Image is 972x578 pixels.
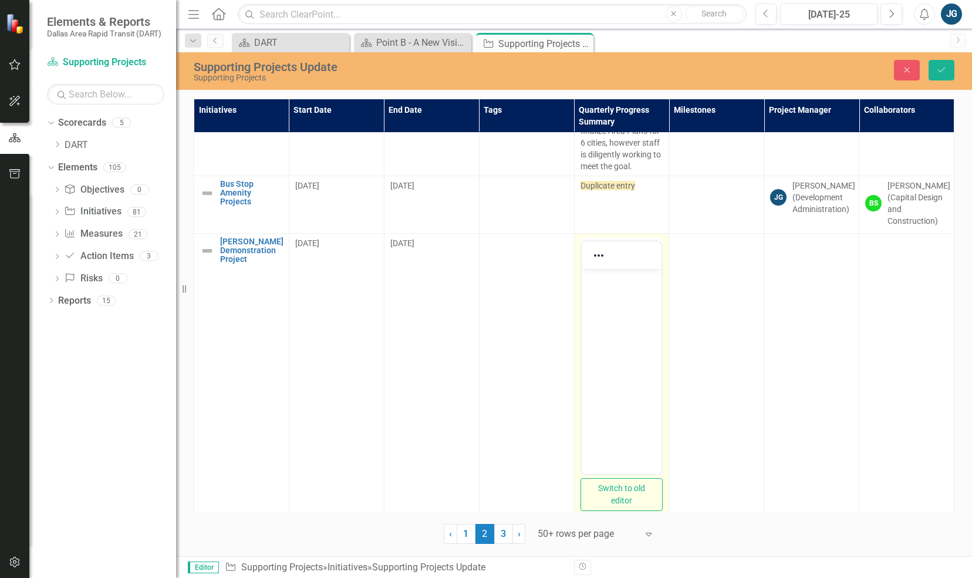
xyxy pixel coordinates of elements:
span: Duplicate entry [580,181,635,190]
a: Objectives [64,183,124,197]
a: 1 [457,524,475,544]
span: [DATE] [390,181,414,190]
span: 2 [475,524,494,544]
a: Elements [58,161,97,174]
a: Measures [64,227,122,241]
a: Initiatives [328,562,367,573]
div: 3 [140,251,158,261]
span: ‹ [449,528,452,539]
a: [PERSON_NAME] Demonstration Project [220,237,283,264]
a: Supporting Projects [47,56,164,69]
a: Bus Stop Amenity Projects [220,180,283,207]
span: Search [701,9,727,18]
span: [DATE] [390,238,414,248]
button: Switch to old editor [580,478,663,511]
div: JG [770,189,787,206]
div: [DATE]-25 [784,8,873,22]
a: 3 [494,524,513,544]
img: ClearPoint Strategy [6,14,26,34]
span: [DATE] [295,238,319,248]
div: Supporting Projects Update [194,61,617,73]
a: Reports [58,294,91,308]
a: DART [65,139,176,152]
button: JG [941,4,962,25]
span: [DATE] [295,181,319,190]
iframe: Rich Text Area [582,269,662,474]
div: 81 [127,207,146,217]
div: Supporting Projects [194,73,617,82]
button: Reveal or hide additional toolbar items [589,247,609,264]
a: Scorecards [58,116,106,130]
a: DART [235,35,346,50]
div: 5 [112,118,131,128]
div: [PERSON_NAME] (Development Administration) [792,180,855,215]
div: [PERSON_NAME] (Capital Design and Construction) [887,180,950,227]
div: Point B - A New Vision for Mobility in [GEOGRAPHIC_DATA][US_STATE] [376,35,468,50]
small: Dallas Area Rapid Transit (DART) [47,29,161,38]
input: Search ClearPoint... [238,4,746,25]
input: Search Below... [47,84,164,105]
button: [DATE]-25 [780,4,878,25]
div: 0 [130,184,149,194]
span: › [518,528,521,539]
div: » » [225,561,565,574]
img: Not Defined [200,186,214,200]
div: BS [865,195,882,211]
span: Editor [188,562,219,573]
div: 105 [103,162,126,172]
div: Supporting Projects Update [372,562,485,573]
a: Initiatives [64,205,121,219]
div: Supporting Projects Update [498,36,590,51]
a: Action Items [64,250,133,263]
div: 21 [129,229,147,239]
button: Search [685,6,744,22]
a: Supporting Projects [241,562,323,573]
a: Risks [64,272,102,285]
a: Point B - A New Vision for Mobility in [GEOGRAPHIC_DATA][US_STATE] [357,35,468,50]
div: DART [254,35,346,50]
div: 0 [109,274,127,284]
span: Elements & Reports [47,15,161,29]
div: 15 [97,295,116,305]
img: Not Defined [200,244,214,258]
